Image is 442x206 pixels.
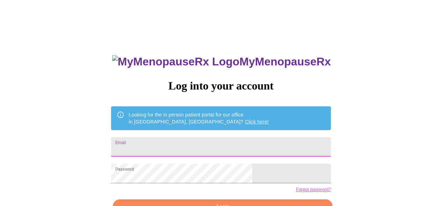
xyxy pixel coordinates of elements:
[112,55,239,68] img: MyMenopauseRx Logo
[129,108,269,128] div: Looking for the in person patient portal for our office in [GEOGRAPHIC_DATA], [GEOGRAPHIC_DATA]?
[296,187,331,192] a: Forgot password?
[245,119,269,125] a: Click here!
[112,55,331,68] h3: MyMenopauseRx
[111,79,331,92] h3: Log into your account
